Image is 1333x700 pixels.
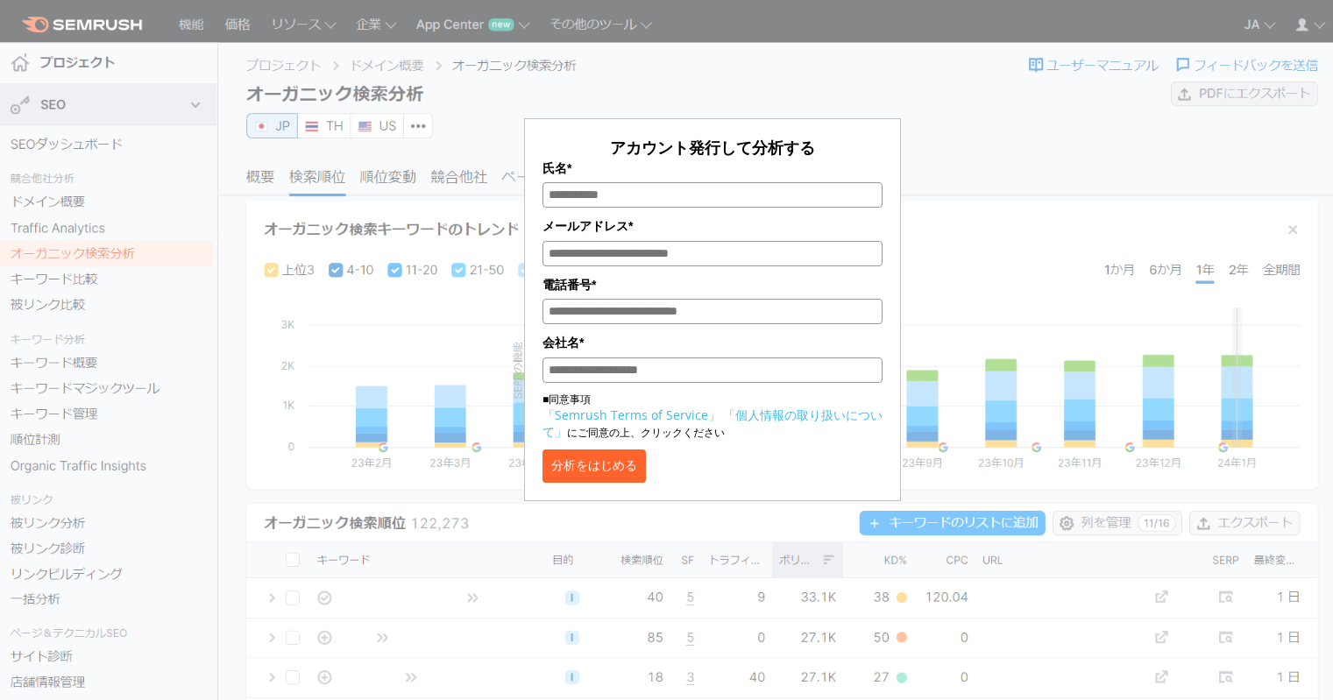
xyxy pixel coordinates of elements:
[542,275,883,294] label: 電話番号*
[542,392,883,441] p: ■同意事項 にご同意の上、クリックください
[610,137,815,158] span: アカウント発行して分析する
[542,407,720,423] a: 「Semrush Terms of Service」
[542,216,883,236] label: メールアドレス*
[542,407,883,440] a: 「個人情報の取り扱いについて」
[542,449,646,483] button: 分析をはじめる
